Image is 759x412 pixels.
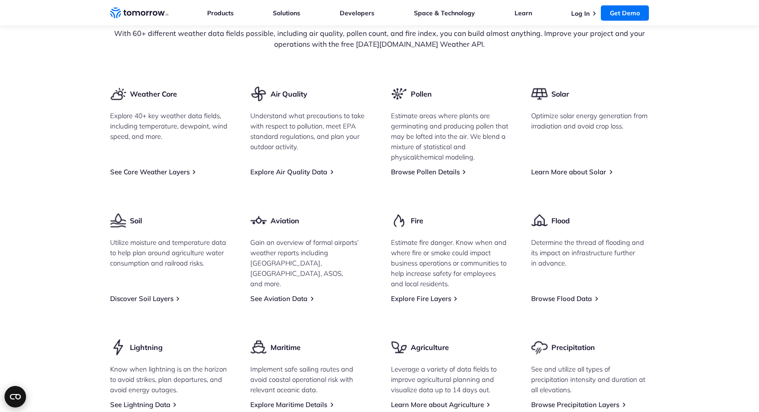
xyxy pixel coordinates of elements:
[110,400,170,409] a: See Lightning Data
[571,9,590,18] a: Log In
[414,9,475,17] a: Space & Technology
[551,342,595,352] h3: Precipitation
[110,294,173,303] a: Discover Soil Layers
[531,294,592,303] a: Browse Flood Data
[271,342,301,352] h3: Maritime
[110,237,228,268] p: Utilize moisture and temperature data to help plan around agriculture water consumption and railr...
[250,294,307,303] a: See Aviation Data
[601,5,649,21] a: Get Demo
[551,216,570,226] h3: Flood
[391,294,451,303] a: Explore Fire Layers
[531,237,649,268] p: Determine the thread of flooding and its impact on infrastructure further in advance.
[391,111,509,162] p: Estimate areas where plants are germinating and producing pollen that may be lofted into the air....
[273,9,300,17] a: Solutions
[271,89,307,99] h3: Air Quality
[250,400,327,409] a: Explore Maritime Details
[411,342,449,352] h3: Agriculture
[250,168,327,176] a: Explore Air Quality Data
[531,168,606,176] a: Learn More about Solar
[110,6,169,20] a: Home link
[130,342,163,352] h3: Lightning
[250,237,368,289] p: Gain an overview of formal airports’ weather reports including [GEOGRAPHIC_DATA], [GEOGRAPHIC_DAT...
[110,168,190,176] a: See Core Weather Layers
[250,364,368,395] p: Implement safe sailing routes and avoid coastal operational risk with relevant oceanic data.
[531,111,649,131] p: Optimize solar energy generation from irradiation and avoid crop loss.
[391,168,460,176] a: Browse Pollen Details
[531,400,619,409] a: Browse Precipitation Layers
[207,9,234,17] a: Products
[110,111,228,142] p: Explore 40+ key weather data fields, including temperature, dewpoint, wind speed, and more.
[391,237,509,289] p: Estimate fire danger. Know when and where fire or smoke could impact business operations or commu...
[4,386,26,408] button: Open CMP widget
[391,364,509,395] p: Leverage a variety of data fields to improve agricultural planning and visualize data up to 14 da...
[391,400,484,409] a: Learn More about Agriculture
[110,364,228,395] p: Know when lightning is on the horizon to avoid strikes, plan departures, and avoid energy outages.
[411,216,423,226] h3: Fire
[551,89,569,99] h3: Solar
[130,89,177,99] h3: Weather Core
[515,9,532,17] a: Learn
[411,89,432,99] h3: Pollen
[531,364,649,395] p: See and utilize all types of precipitation intensity and duration at all elevations.
[271,216,299,226] h3: Aviation
[250,111,368,152] p: Understand what precautions to take with respect to pollution, meet EPA standard regulations, and...
[340,9,374,17] a: Developers
[110,28,649,49] p: With 60+ different weather data fields possible, including air quality, pollen count, and fire in...
[130,216,142,226] h3: Soil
